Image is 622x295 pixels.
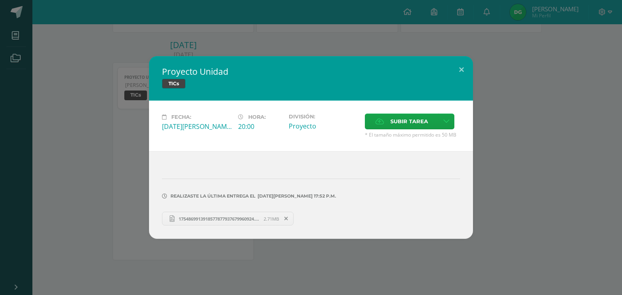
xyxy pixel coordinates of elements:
h2: Proyecto Unidad [162,66,460,77]
span: Subir tarea [390,114,428,129]
span: 1754869913918577877937679960924.jpg [175,216,264,222]
span: Fecha: [171,114,191,120]
button: Close (Esc) [450,56,473,84]
span: TICs [162,79,185,88]
span: [DATE][PERSON_NAME] 17:52 p.m. [256,196,336,196]
span: Remover entrega [279,214,293,223]
div: [DATE][PERSON_NAME] [162,122,232,131]
span: * El tamaño máximo permitido es 50 MB [365,131,460,138]
div: 20:00 [238,122,282,131]
span: 2.71MB [264,216,279,222]
div: Proyecto [289,122,358,131]
a: 1754869913918577877937679960924.jpg 2.71MB [162,212,294,225]
span: Hora: [248,114,266,120]
label: División: [289,114,358,120]
span: Realizaste la última entrega el [170,193,256,199]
